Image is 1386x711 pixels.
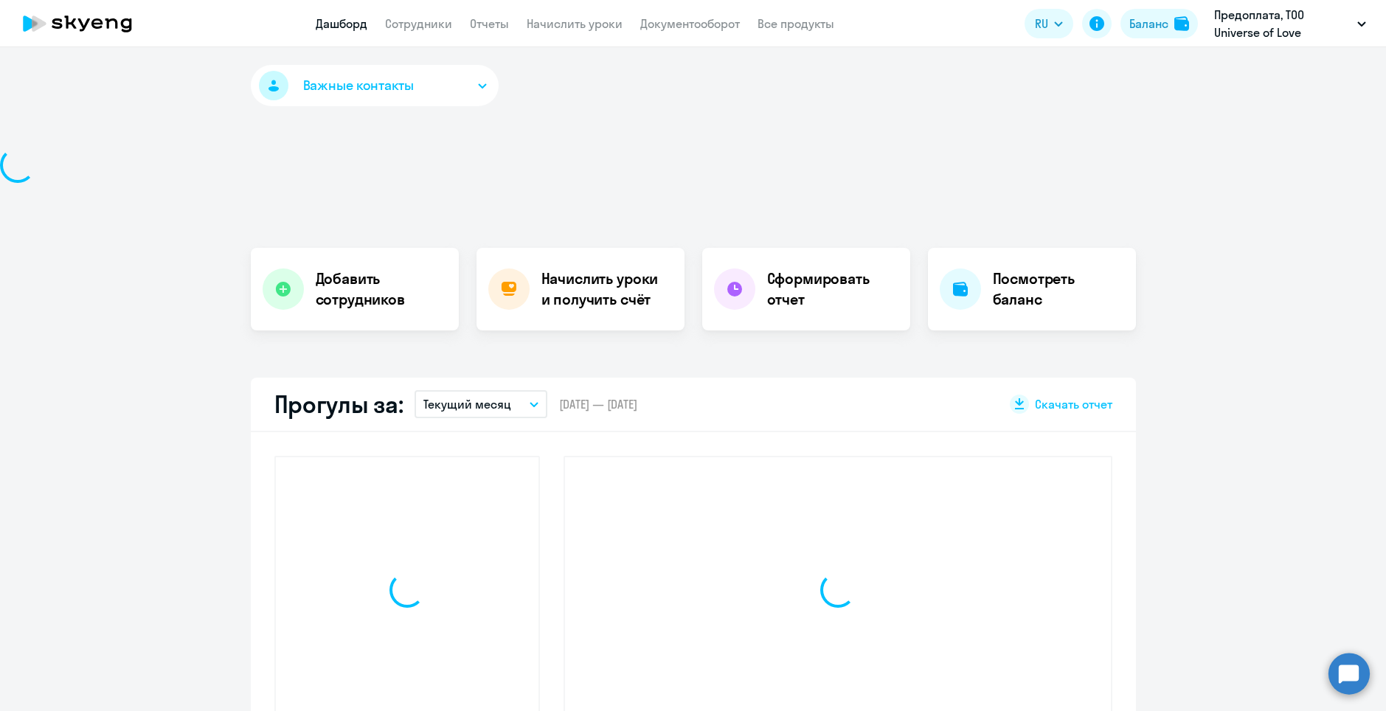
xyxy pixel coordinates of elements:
h4: Сформировать отчет [767,268,898,310]
button: RU [1025,9,1073,38]
a: Отчеты [470,16,509,31]
a: Сотрудники [385,16,452,31]
a: Все продукты [758,16,834,31]
img: balance [1174,16,1189,31]
span: Важные контакты [303,76,414,95]
button: Предоплата, ТОО Universe of Love (Универсе оф лове) [1207,6,1373,41]
a: Дашборд [316,16,367,31]
div: Баланс [1129,15,1168,32]
button: Важные контакты [251,65,499,106]
p: Текущий месяц [423,395,511,413]
span: RU [1035,15,1048,32]
button: Балансbalance [1120,9,1198,38]
h4: Посмотреть баланс [993,268,1124,310]
button: Текущий месяц [415,390,547,418]
p: Предоплата, ТОО Universe of Love (Универсе оф лове) [1214,6,1351,41]
span: [DATE] — [DATE] [559,396,637,412]
h2: Прогулы за: [274,389,403,419]
span: Скачать отчет [1035,396,1112,412]
h4: Добавить сотрудников [316,268,447,310]
a: Начислить уроки [527,16,623,31]
h4: Начислить уроки и получить счёт [541,268,670,310]
a: Документооборот [640,16,740,31]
